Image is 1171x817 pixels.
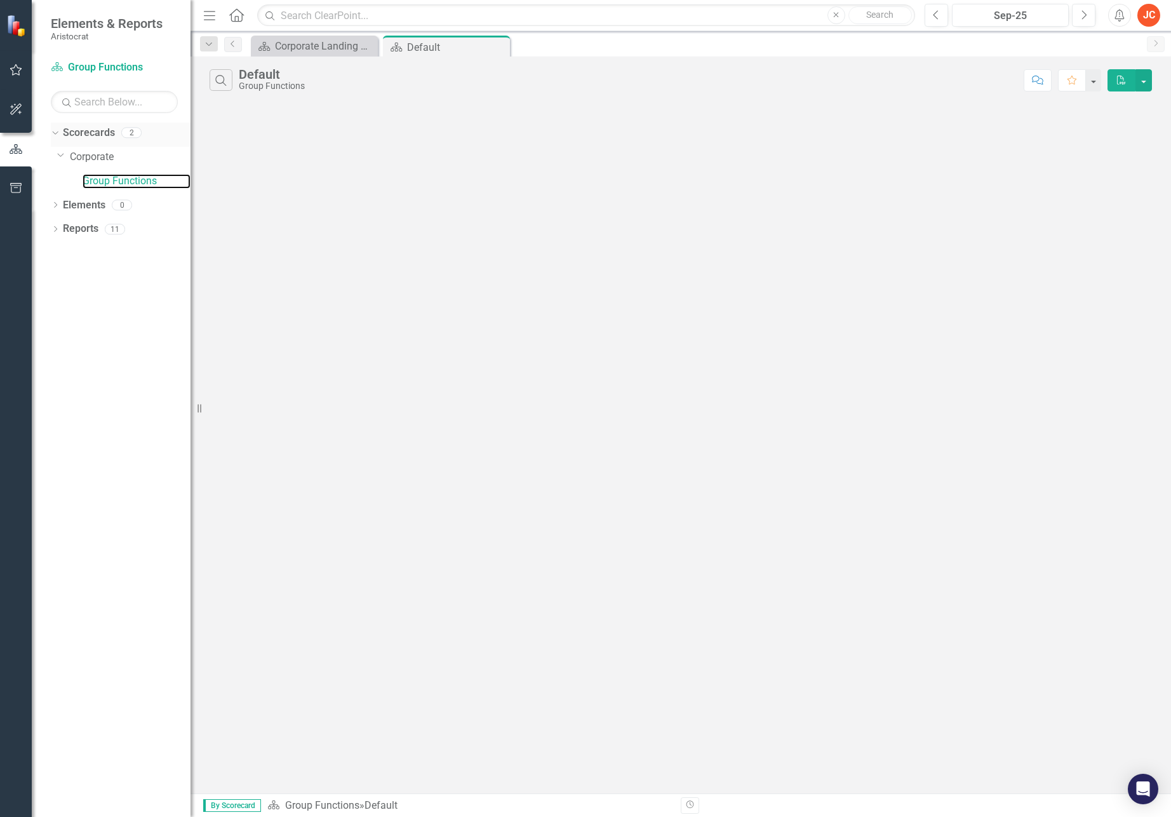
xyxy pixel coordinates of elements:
[239,67,305,81] div: Default
[407,39,507,55] div: Default
[956,8,1064,24] div: Sep-25
[866,10,893,20] span: Search
[121,128,142,138] div: 2
[254,38,375,54] a: Corporate Landing Page
[51,31,163,41] small: Aristocrat
[105,224,125,234] div: 11
[51,16,163,31] span: Elements & Reports
[6,15,29,37] img: ClearPoint Strategy
[51,91,178,113] input: Search Below...
[285,799,359,811] a: Group Functions
[63,126,115,140] a: Scorecards
[83,174,191,189] a: Group Functions
[203,799,261,812] span: By Scorecard
[1128,774,1158,804] div: Open Intercom Messenger
[257,4,915,27] input: Search ClearPoint...
[51,60,178,75] a: Group Functions
[70,150,191,165] a: Corporate
[63,198,105,213] a: Elements
[112,199,132,210] div: 0
[848,6,912,24] button: Search
[239,81,305,91] div: Group Functions
[952,4,1069,27] button: Sep-25
[365,799,398,811] div: Default
[1137,4,1160,27] button: JC
[63,222,98,236] a: Reports
[267,799,671,813] div: »
[275,38,375,54] div: Corporate Landing Page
